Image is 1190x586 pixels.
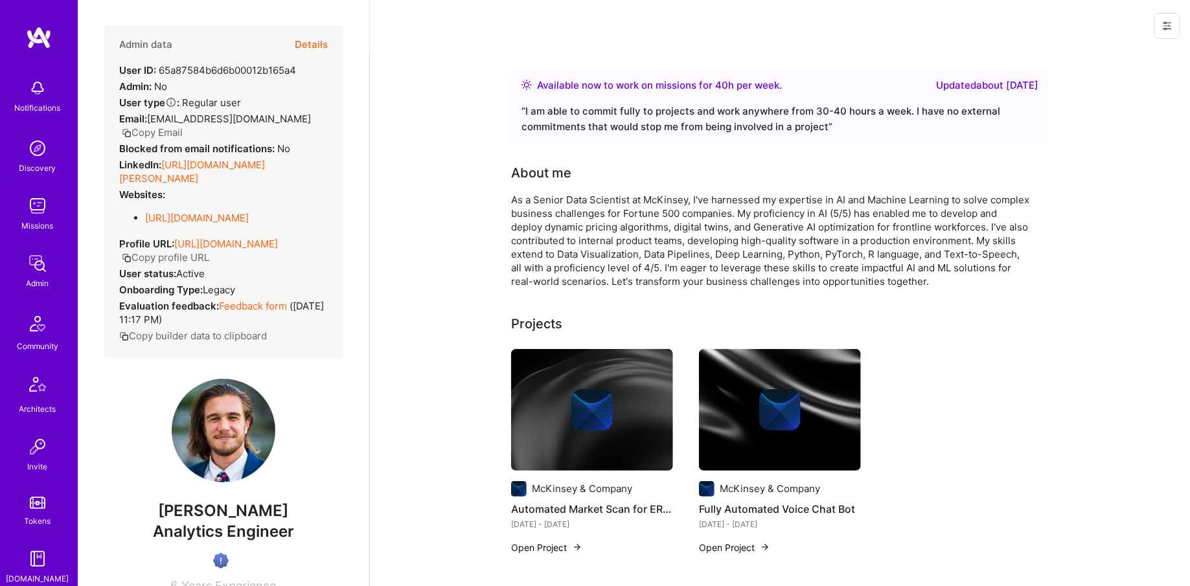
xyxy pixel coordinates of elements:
[295,26,328,63] button: Details
[572,542,582,552] img: arrow-right
[145,212,249,224] a: [URL][DOMAIN_NAME]
[511,501,673,517] h4: Automated Market Scan for ERP Competitors
[122,251,209,264] button: Copy profile URL
[6,572,69,585] div: [DOMAIN_NAME]
[119,80,167,93] div: No
[213,553,229,569] img: High Potential User
[17,339,58,353] div: Community
[511,541,582,554] button: Open Project
[119,188,165,201] strong: Websites:
[699,541,770,554] button: Open Project
[25,546,51,572] img: guide book
[27,276,49,290] div: Admin
[119,267,176,280] strong: User status:
[165,96,177,108] i: Help
[25,514,51,528] div: Tokens
[203,284,235,296] span: legacy
[119,159,161,171] strong: LinkedIn:
[699,349,861,471] img: cover
[26,26,52,49] img: logo
[25,135,51,161] img: discovery
[119,63,296,77] div: 65a87584b6d6b00012b165a4
[119,113,147,125] strong: Email:
[537,78,782,93] div: Available now to work on missions for h per week .
[699,501,861,517] h4: Fully Automated Voice Chat Bot
[119,238,174,250] strong: Profile URL:
[119,39,172,51] h4: Admin data
[119,299,328,326] div: ( [DATE] 11:17 PM )
[119,80,152,93] strong: Admin:
[571,389,613,431] img: Company logo
[30,497,45,509] img: tokens
[104,501,343,521] span: [PERSON_NAME]
[119,159,265,185] a: [URL][DOMAIN_NAME][PERSON_NAME]
[219,300,287,312] a: Feedback form
[119,300,219,312] strong: Evaluation feedback:
[176,267,205,280] span: Active
[119,329,267,343] button: Copy builder data to clipboard
[25,193,51,219] img: teamwork
[122,126,183,139] button: Copy Email
[715,79,728,91] span: 40
[22,219,54,232] div: Missions
[759,389,801,431] img: Company logo
[122,253,132,263] i: icon Copy
[119,284,203,296] strong: Onboarding Type:
[699,517,861,531] div: [DATE] - [DATE]
[122,128,132,138] i: icon Copy
[699,481,715,497] img: Company logo
[25,75,51,101] img: bell
[19,161,56,175] div: Discovery
[511,314,562,333] div: Projects
[511,193,1029,288] div: As a Senior Data Scientist at McKinsey, I've harnessed my expertise in AI and Machine Learning to...
[119,142,290,155] div: No
[119,332,129,341] i: icon Copy
[25,251,51,276] img: admin teamwork
[511,349,673,471] img: cover
[153,522,294,541] span: Analytics Engineer
[936,78,1038,93] div: Updated about [DATE]
[119,64,156,76] strong: User ID:
[28,460,48,473] div: Invite
[511,517,673,531] div: [DATE] - [DATE]
[119,142,277,155] strong: Blocked from email notifications:
[720,482,820,495] div: McKinsey & Company
[172,379,275,482] img: User Avatar
[15,101,61,115] div: Notifications
[511,163,571,183] div: About me
[119,96,179,109] strong: User type :
[532,482,632,495] div: McKinsey & Company
[147,113,311,125] span: [EMAIL_ADDRESS][DOMAIN_NAME]
[22,308,53,339] img: Community
[521,80,532,90] img: Availability
[511,481,527,497] img: Company logo
[119,96,241,109] div: Regular user
[22,371,53,402] img: Architects
[19,402,56,416] div: Architects
[521,104,1038,135] div: “ I am able to commit fully to projects and work anywhere from 30-40 hours a week. I have no exte...
[25,434,51,460] img: Invite
[760,542,770,552] img: arrow-right
[174,238,278,250] a: [URL][DOMAIN_NAME]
